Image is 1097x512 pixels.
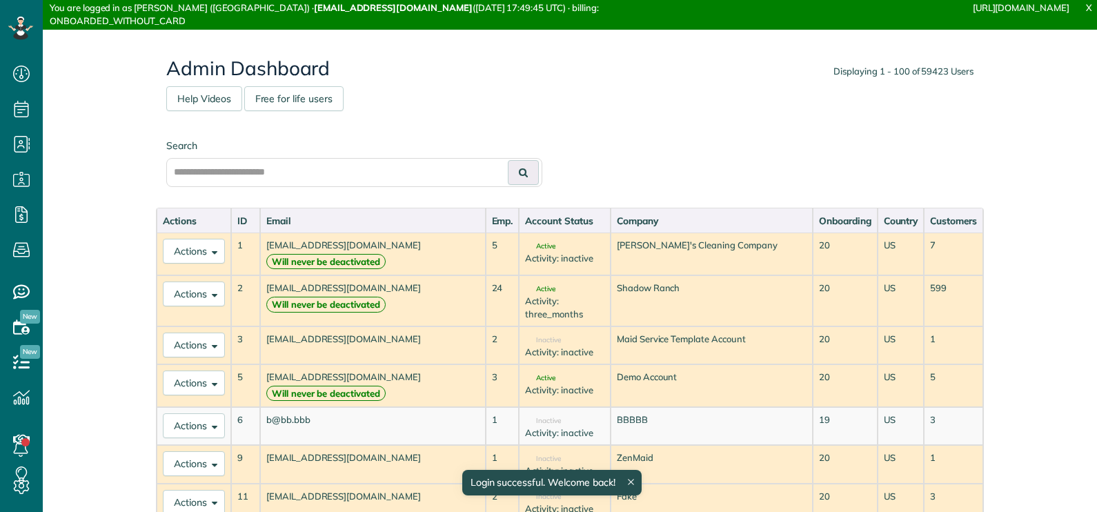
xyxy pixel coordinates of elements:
td: 5 [924,364,983,407]
td: 24 [486,275,520,326]
td: 7 [924,233,983,275]
td: Demo Account [611,364,813,407]
div: Activity: three_months [525,295,604,320]
td: US [878,407,925,445]
div: Activity: inactive [525,464,604,477]
span: Inactive [525,417,561,424]
div: Country [884,214,918,228]
td: 9 [231,445,260,483]
div: Emp. [492,214,513,228]
button: Actions [163,371,225,395]
span: Inactive [525,493,561,500]
span: Active [525,286,555,293]
button: Actions [163,451,225,476]
td: Shadow Ranch [611,275,813,326]
strong: Will never be deactivated [266,254,386,270]
td: 3 [486,364,520,407]
div: Activity: inactive [525,346,604,359]
div: Activity: inactive [525,426,604,440]
td: 1 [486,445,520,483]
div: Login successful. Welcome back! [462,470,641,495]
span: Inactive [525,337,561,344]
td: 20 [813,326,878,364]
td: BBBBB [611,407,813,445]
td: 20 [813,364,878,407]
td: [EMAIL_ADDRESS][DOMAIN_NAME] [260,233,486,275]
button: Actions [163,239,225,264]
td: US [878,326,925,364]
strong: Will never be deactivated [266,386,386,402]
span: Active [525,243,555,250]
td: b@bb.bbb [260,407,486,445]
td: 3 [231,326,260,364]
div: Displaying 1 - 100 of 59423 Users [833,65,974,78]
td: 1 [924,445,983,483]
td: US [878,233,925,275]
div: Account Status [525,214,604,228]
div: Company [617,214,807,228]
a: Help Videos [166,86,242,111]
span: New [20,345,40,359]
td: 1 [924,326,983,364]
td: 1 [231,233,260,275]
div: Email [266,214,480,228]
td: US [878,364,925,407]
td: 5 [231,364,260,407]
strong: Will never be deactivated [266,297,386,313]
strong: [EMAIL_ADDRESS][DOMAIN_NAME] [314,2,473,13]
div: Customers [930,214,977,228]
td: ZenMaid [611,445,813,483]
div: ID [237,214,254,228]
div: Actions [163,214,225,228]
td: 2 [486,326,520,364]
td: US [878,445,925,483]
div: Activity: inactive [525,384,604,397]
td: 19 [813,407,878,445]
td: 20 [813,233,878,275]
span: Inactive [525,455,561,462]
td: 5 [486,233,520,275]
td: 599 [924,275,983,326]
td: 2 [231,275,260,326]
a: [URL][DOMAIN_NAME] [973,2,1069,13]
div: Activity: inactive [525,252,604,265]
button: Actions [163,333,225,357]
td: [PERSON_NAME]'s Cleaning Company [611,233,813,275]
button: Actions [163,413,225,438]
h2: Admin Dashboard [166,58,974,79]
div: Onboarding [819,214,871,228]
span: New [20,310,40,324]
td: 20 [813,445,878,483]
span: Active [525,375,555,382]
td: 1 [486,407,520,445]
td: Maid Service Template Account [611,326,813,364]
td: 6 [231,407,260,445]
label: Search [166,139,542,152]
td: [EMAIL_ADDRESS][DOMAIN_NAME] [260,445,486,483]
td: [EMAIL_ADDRESS][DOMAIN_NAME] [260,364,486,407]
td: 20 [813,275,878,326]
td: 3 [924,407,983,445]
a: Free for life users [244,86,344,111]
button: Actions [163,282,225,306]
td: [EMAIL_ADDRESS][DOMAIN_NAME] [260,326,486,364]
td: US [878,275,925,326]
td: [EMAIL_ADDRESS][DOMAIN_NAME] [260,275,486,326]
